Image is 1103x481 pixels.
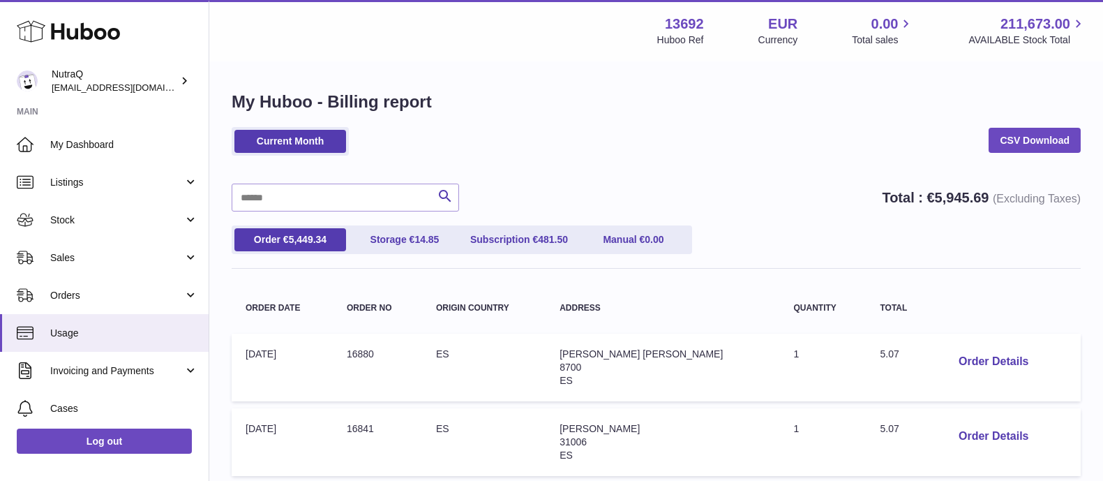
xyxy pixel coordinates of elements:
a: 0.00 Total sales [852,15,914,47]
a: Log out [17,429,192,454]
span: Usage [50,327,198,340]
th: Origin Country [422,290,546,327]
span: ES [560,450,573,461]
span: Listings [50,176,183,189]
a: 211,673.00 AVAILABLE Stock Total [968,15,1086,47]
span: 5,945.69 [935,190,989,205]
span: Stock [50,214,183,227]
div: NutraQ [52,68,177,94]
span: ES [560,375,573,386]
div: Currency [758,34,798,47]
a: Manual €0.00 [578,228,689,251]
span: 0.00 [645,234,663,245]
th: Order no [333,290,422,327]
th: Total [866,290,933,327]
a: Current Month [234,130,346,153]
span: [PERSON_NAME] [560,423,640,434]
a: Subscription €481.50 [463,228,575,251]
td: ES [422,408,546,476]
th: Address [546,290,779,327]
span: [PERSON_NAME] [PERSON_NAME] [560,348,723,360]
td: 16841 [333,408,422,476]
span: 31006 [560,436,587,447]
span: Total sales [852,34,914,47]
a: Storage €14.85 [349,228,460,251]
span: 5,449.34 [289,234,327,245]
span: 5.07 [880,348,899,360]
strong: 13692 [665,15,704,34]
td: 1 [780,334,866,401]
span: 8700 [560,362,581,373]
td: [DATE] [232,408,333,476]
span: 14.85 [414,234,439,245]
span: Sales [50,251,183,265]
strong: Total : € [882,190,1081,205]
a: CSV Download [989,128,1081,153]
span: My Dashboard [50,138,198,151]
td: 16880 [333,334,422,401]
td: [DATE] [232,334,333,401]
span: Orders [50,289,183,302]
strong: EUR [768,15,797,34]
td: 1 [780,408,866,476]
div: Huboo Ref [657,34,704,47]
span: 481.50 [538,234,568,245]
th: Quantity [780,290,866,327]
span: Cases [50,402,198,415]
span: AVAILABLE Stock Total [968,34,1086,47]
span: (Excluding Taxes) [993,193,1081,205]
span: [EMAIL_ADDRESS][DOMAIN_NAME] [52,82,205,93]
button: Order Details [947,422,1040,451]
th: Order Date [232,290,333,327]
td: ES [422,334,546,401]
a: Order €5,449.34 [234,228,346,251]
span: 211,673.00 [1000,15,1070,34]
img: internalAdmin-13692@internal.huboo.com [17,71,38,91]
span: 5.07 [880,423,899,434]
span: 0.00 [871,15,899,34]
h1: My Huboo - Billing report [232,91,1081,113]
span: Invoicing and Payments [50,364,183,378]
button: Order Details [947,348,1040,376]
